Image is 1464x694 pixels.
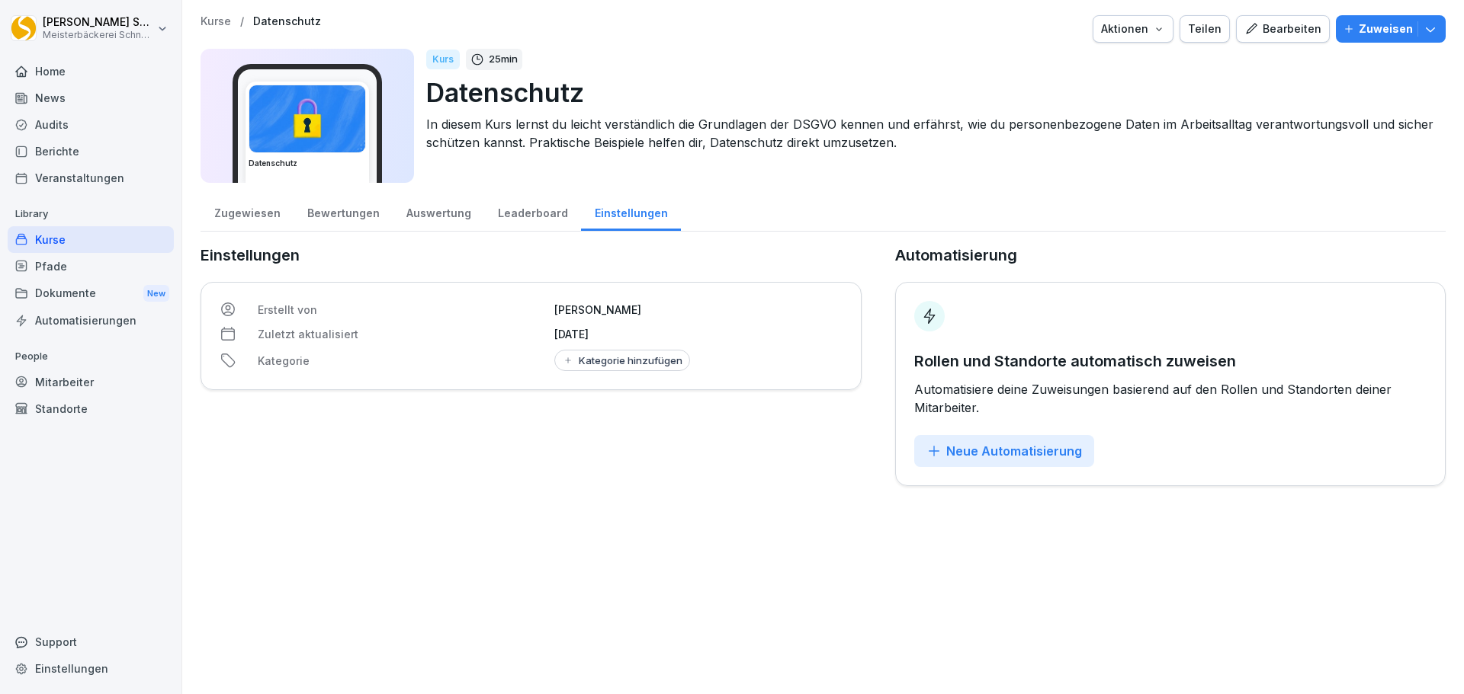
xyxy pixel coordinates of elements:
button: Neue Automatisierung [914,435,1094,467]
a: Kurse [8,226,174,253]
a: Datenschutz [253,15,321,28]
a: Berichte [8,138,174,165]
p: Zuletzt aktualisiert [258,326,545,342]
button: Kategorie hinzufügen [554,350,690,371]
p: Rollen und Standorte automatisch zuweisen [914,350,1427,373]
p: People [8,344,174,369]
h3: Datenschutz [249,158,366,169]
p: Library [8,202,174,226]
div: Dokumente [8,280,174,308]
a: News [8,85,174,111]
a: Home [8,58,174,85]
p: [DATE] [554,326,843,342]
img: gp1n7epbxsf9lzaihqn479zn.png [249,85,365,152]
button: Zuweisen [1336,15,1446,43]
a: Mitarbeiter [8,369,174,395]
p: [PERSON_NAME] [554,302,843,318]
button: Teilen [1180,15,1230,43]
div: Teilen [1188,21,1222,37]
p: Kategorie [258,353,545,369]
p: 25 min [489,52,518,67]
a: DokumenteNew [8,280,174,308]
p: / [240,15,244,28]
a: Zugewiesen [201,192,294,231]
a: Standorte [8,395,174,422]
a: Kurse [201,15,231,28]
a: Auswertung [393,192,484,231]
div: Kategorie hinzufügen [562,354,682,366]
div: Neue Automatisierung [926,443,1082,459]
p: Einstellungen [201,244,862,267]
a: Einstellungen [581,192,681,231]
a: Pfade [8,253,174,280]
p: [PERSON_NAME] Schneckenburger [43,16,154,29]
button: Bearbeiten [1236,15,1330,43]
p: Datenschutz [426,73,1433,112]
div: Aktionen [1101,21,1165,37]
p: Automatisiere deine Zuweisungen basierend auf den Rollen und Standorten deiner Mitarbeiter. [914,380,1427,417]
p: Zuweisen [1359,21,1413,37]
a: Leaderboard [484,192,581,231]
div: Bearbeiten [1244,21,1321,37]
button: Aktionen [1093,15,1173,43]
div: Kurs [426,50,460,69]
p: Meisterbäckerei Schneckenburger [43,30,154,40]
a: Automatisierungen [8,307,174,334]
p: In diesem Kurs lernst du leicht verständlich die Grundlagen der DSGVO kennen und erfährst, wie du... [426,115,1433,152]
a: Veranstaltungen [8,165,174,191]
a: Einstellungen [8,655,174,682]
a: Audits [8,111,174,138]
div: Support [8,628,174,655]
a: Bewertungen [294,192,393,231]
p: Erstellt von [258,302,545,318]
p: Automatisierung [895,244,1017,267]
div: New [143,285,169,302]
